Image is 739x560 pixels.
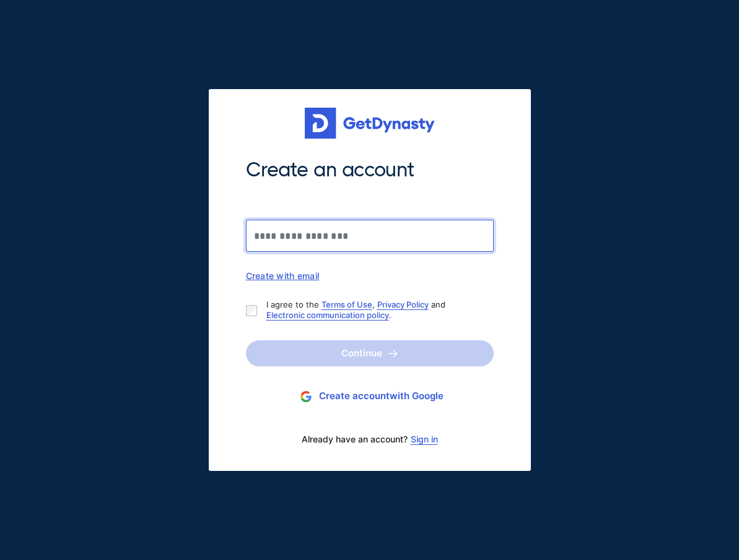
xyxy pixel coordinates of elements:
[377,299,429,309] a: Privacy Policy
[266,310,389,320] a: Electronic communication policy
[321,299,372,309] a: Terms of Use
[246,426,494,452] div: Already have an account?
[411,434,438,444] a: Sign in
[246,157,494,183] span: Create an account
[305,108,435,139] img: Get started for free with Dynasty Trust Company
[246,270,494,281] div: Create with email
[246,385,494,408] button: Create accountwith Google
[266,299,484,321] p: I agree to the , and .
